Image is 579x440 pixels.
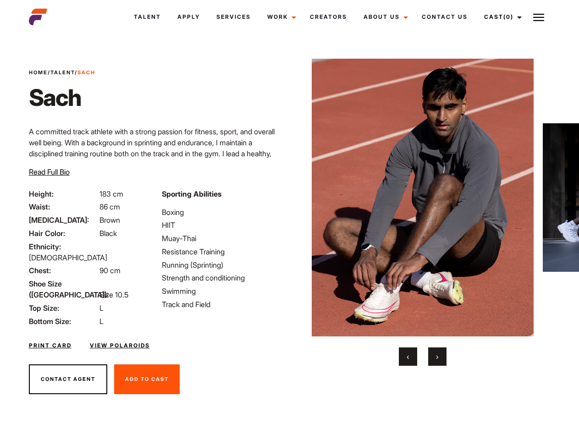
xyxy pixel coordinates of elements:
[503,13,513,20] span: (0)
[29,253,107,262] span: [DEMOGRAPHIC_DATA]
[162,189,221,198] strong: Sporting Abilities
[29,364,107,395] button: Contact Agent
[29,316,98,327] span: Bottom Size:
[29,8,47,26] img: cropped-aefm-brand-fav-22-square.png
[162,259,284,270] li: Running (Sprinting)
[99,215,120,225] span: Brown
[99,229,117,238] span: Black
[125,376,169,382] span: Add To Cast
[436,352,438,361] span: Next
[90,341,150,350] a: View Polaroids
[29,241,98,252] span: Ethnicity:
[29,214,98,225] span: [MEDICAL_DATA]:
[29,167,70,176] span: Read Full Bio
[99,202,120,211] span: 86 cm
[355,5,414,29] a: About Us
[162,207,284,218] li: Boxing
[414,5,476,29] a: Contact Us
[99,290,128,299] span: Size 10.5
[114,364,180,395] button: Add To Cast
[162,286,284,297] li: Swimming
[29,278,98,300] span: Shoe Size ([GEOGRAPHIC_DATA]):
[99,303,104,313] span: L
[162,220,284,231] li: HIIT
[533,12,544,23] img: Burger icon
[126,5,169,29] a: Talent
[162,233,284,244] li: Muay-Thai
[162,246,284,257] li: Resistance Training
[162,299,284,310] li: Track and Field
[302,5,355,29] a: Creators
[208,5,259,29] a: Services
[99,317,104,326] span: L
[29,69,48,76] a: Home
[50,69,75,76] a: Talent
[77,69,95,76] strong: Sach
[476,5,527,29] a: Cast(0)
[99,266,121,275] span: 90 cm
[99,189,123,198] span: 183 cm
[259,5,302,29] a: Work
[29,341,72,350] a: Print Card
[29,126,284,181] p: A committed track athlete with a strong passion for fitness, sport, and overall well being. With ...
[29,69,95,77] span: / /
[29,302,98,313] span: Top Size:
[29,188,98,199] span: Height:
[162,272,284,283] li: Strength and conditioning
[29,228,98,239] span: Hair Color:
[29,166,70,177] button: Read Full Bio
[407,352,409,361] span: Previous
[29,84,95,111] h1: Sach
[29,201,98,212] span: Waist:
[29,265,98,276] span: Chest:
[169,5,208,29] a: Apply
